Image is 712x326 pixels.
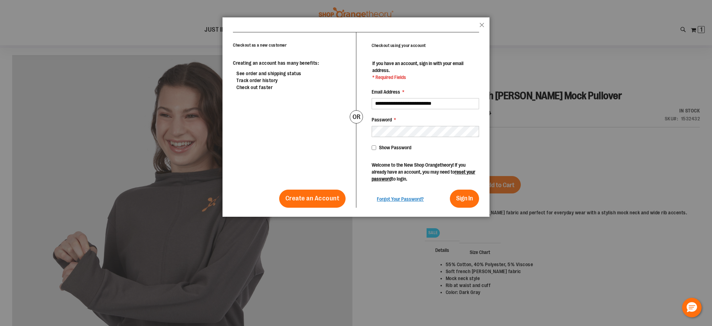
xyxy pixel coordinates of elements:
[233,59,346,66] p: Creating an account has many benefits:
[372,89,400,95] span: Email Address
[379,145,411,150] span: Show Password
[372,43,426,48] strong: Checkout using your account
[377,196,424,202] span: Forgot Your Password?
[236,84,346,91] li: Check out faster
[450,190,479,208] button: Sign In
[372,61,463,73] span: If you have an account, sign in with your email address.
[285,194,340,202] span: Create an Account
[372,161,479,182] p: Welcome to the New Shop Orangetheory! If you already have an account, you may need to to login.
[372,117,392,122] span: Password
[236,70,346,77] li: See order and shipping status
[372,74,478,81] span: * Required Fields
[279,190,346,208] a: Create an Account
[236,77,346,84] li: Track order history
[350,110,363,124] div: or
[456,195,473,202] span: Sign In
[682,298,702,317] button: Hello, have a question? Let’s chat.
[377,196,424,202] a: Forgot Your Password?
[233,43,286,48] strong: Checkout as a new customer
[372,169,475,182] a: reset your password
